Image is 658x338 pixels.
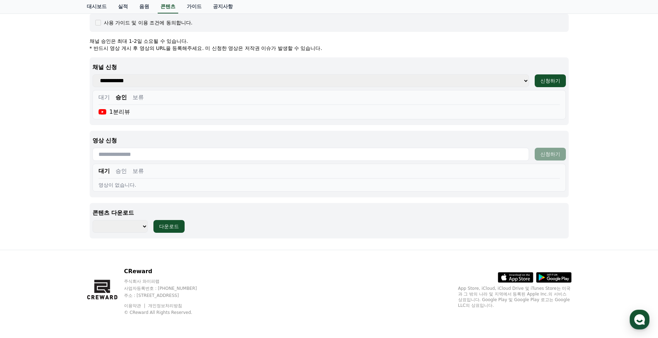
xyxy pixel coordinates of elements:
p: 사업자등록번호 : [PHONE_NUMBER] [124,286,210,291]
a: 개인정보처리방침 [148,303,182,308]
a: 이용약관 [124,303,146,308]
p: 영상 신청 [92,136,566,145]
div: 사용 가이드 및 이용 조건에 동의합니다. [104,19,193,26]
p: * 반드시 영상 게시 후 영상의 URL을 등록해주세요. 미 신청한 영상은 저작권 이슈가 발생할 수 있습니다. [90,45,569,52]
p: 주소 : [STREET_ADDRESS] [124,293,210,298]
a: 설정 [91,225,136,242]
button: 신청하기 [535,74,566,87]
p: 채널 신청 [92,63,566,72]
button: 대기 [99,93,110,102]
button: 다운로드 [153,220,185,233]
button: 신청하기 [535,148,566,160]
div: 1분리뷰 [99,108,130,116]
p: App Store, iCloud, iCloud Drive 및 iTunes Store는 미국과 그 밖의 나라 및 지역에서 등록된 Apple Inc.의 서비스 상표입니다. Goo... [458,286,572,308]
p: CReward [124,267,210,276]
span: 대화 [65,236,73,241]
p: 주식회사 와이피랩 [124,278,210,284]
p: 콘텐츠 다운로드 [92,209,566,217]
button: 승인 [116,167,127,175]
a: 홈 [2,225,47,242]
div: 신청하기 [540,77,560,84]
p: © CReward All Rights Reserved. [124,310,210,315]
button: 보류 [133,167,144,175]
div: 다운로드 [159,223,179,230]
div: 신청하기 [540,151,560,158]
p: 채널 승인은 최대 1-2일 소요될 수 있습니다. [90,38,569,45]
button: 보류 [133,93,144,102]
span: 홈 [22,235,27,241]
button: 승인 [116,93,127,102]
span: 설정 [109,235,118,241]
a: 대화 [47,225,91,242]
div: 영상이 없습니다. [99,181,560,188]
button: 대기 [99,167,110,175]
